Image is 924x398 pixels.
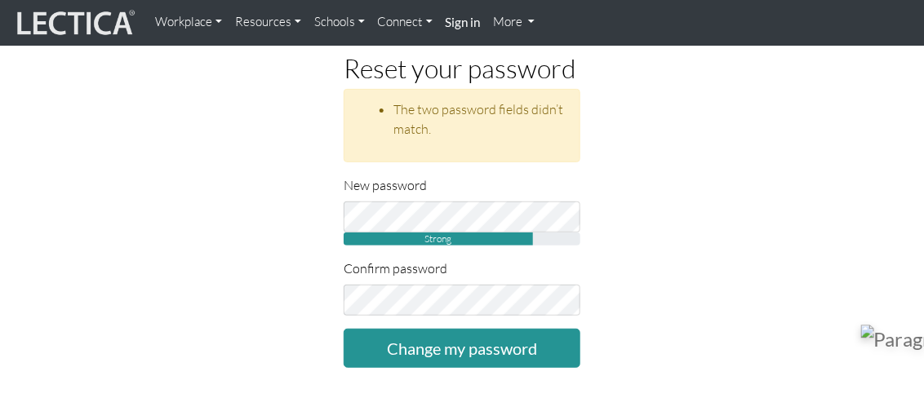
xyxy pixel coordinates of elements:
[344,329,580,368] input: Change my password
[344,175,427,195] label: New password
[308,7,371,38] a: Schools
[439,7,487,39] a: Sign in
[393,99,563,139] li: The two password fields didn’t match.
[446,15,481,29] strong: Sign in
[371,7,439,38] a: Connect
[149,7,229,38] a: Workplace
[487,7,542,38] a: More
[344,232,533,245] span: Strong
[344,259,447,278] label: Confirm password
[229,7,308,38] a: Resources
[13,7,135,38] img: lecticalive
[344,54,580,82] h2: Reset your password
